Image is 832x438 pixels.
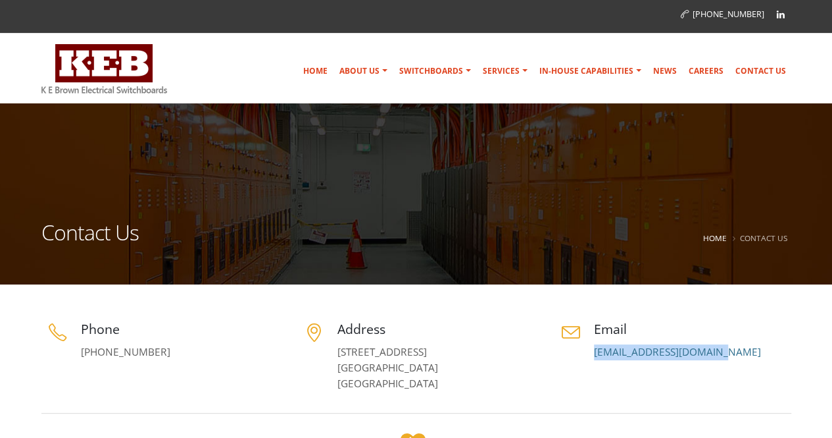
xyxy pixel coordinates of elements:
a: Home [703,233,727,243]
a: Linkedin [771,5,791,24]
a: News [648,58,682,84]
li: Contact Us [729,230,788,246]
a: About Us [334,58,393,84]
a: [PHONE_NUMBER] [681,9,764,20]
a: [STREET_ADDRESS][GEOGRAPHIC_DATA][GEOGRAPHIC_DATA] [337,345,438,391]
a: [PHONE_NUMBER] [81,345,170,359]
a: Careers [683,58,729,84]
h1: Contact Us [41,222,139,260]
a: In-house Capabilities [534,58,647,84]
a: Services [477,58,533,84]
img: K E Brown Electrical Switchboards [41,44,167,94]
h4: Email [594,320,791,338]
a: Switchboards [394,58,476,84]
a: Home [298,58,333,84]
h4: Phone [81,320,278,338]
a: Contact Us [730,58,791,84]
h4: Address [337,320,535,338]
a: [EMAIL_ADDRESS][DOMAIN_NAME] [594,345,761,359]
